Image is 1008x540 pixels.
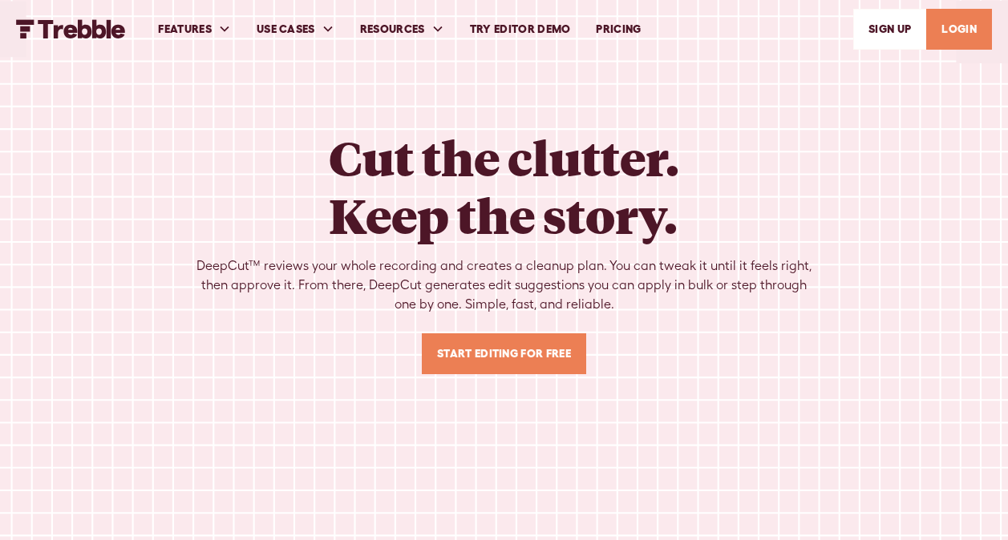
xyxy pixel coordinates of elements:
[347,2,457,57] div: RESOURCES
[457,2,584,57] a: Try Editor Demo
[583,2,654,57] a: PRICING
[853,9,926,50] a: SIGn UP
[16,19,126,38] a: home
[196,256,812,314] div: DeepCut™ reviews your whole recording and creates a cleanup plan. You can tweak it until it feels...
[926,9,992,50] a: LOGIN
[360,21,425,38] div: RESOURCES
[145,2,244,57] div: FEATURES
[257,21,315,38] div: USE CASES
[244,2,347,57] div: USE CASES
[329,128,679,244] h1: Cut the clutter. Keep the story.
[16,19,126,38] img: Trebble FM Logo
[158,21,212,38] div: FEATURES
[422,333,586,374] a: Start Editing For Free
